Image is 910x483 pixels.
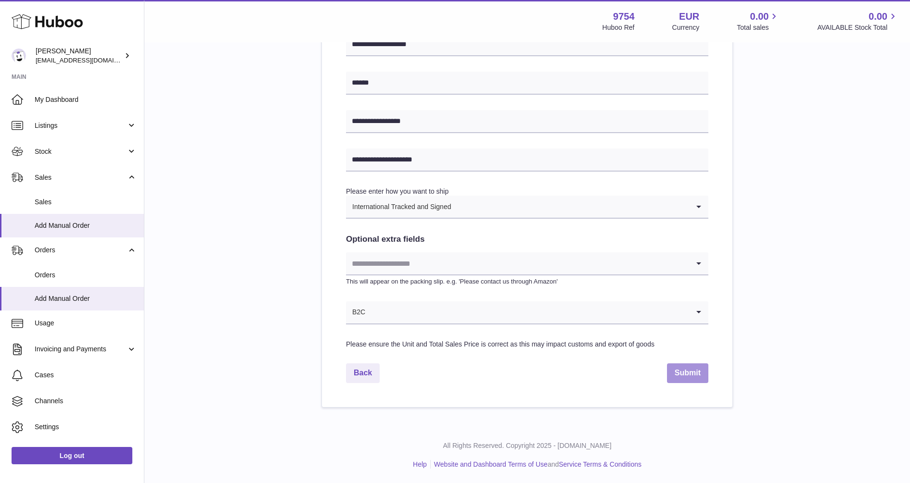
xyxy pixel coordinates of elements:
[346,196,708,219] div: Search for option
[35,147,127,156] span: Stock
[36,56,141,64] span: [EMAIL_ADDRESS][DOMAIN_NAME]
[12,49,26,63] img: info@fieldsluxury.london
[817,23,898,32] span: AVAILABLE Stock Total
[346,340,708,349] div: Please ensure the Unit and Total Sales Price is correct as this may impact customs and export of ...
[737,23,780,32] span: Total sales
[602,23,635,32] div: Huboo Ref
[35,121,127,130] span: Listings
[869,10,887,23] span: 0.00
[35,246,127,255] span: Orders
[35,371,137,380] span: Cases
[36,47,122,65] div: [PERSON_NAME]
[35,198,137,207] span: Sales
[750,10,769,23] span: 0.00
[35,319,137,328] span: Usage
[35,345,127,354] span: Invoicing and Payments
[679,10,699,23] strong: EUR
[672,23,700,32] div: Currency
[613,10,635,23] strong: 9754
[152,441,902,450] p: All Rights Reserved. Copyright 2025 - [DOMAIN_NAME]
[35,271,137,280] span: Orders
[346,363,380,383] a: Back
[346,234,708,245] h2: Optional extra fields
[35,422,137,432] span: Settings
[346,196,451,218] span: International Tracked and Signed
[431,460,641,469] li: and
[35,221,137,230] span: Add Manual Order
[35,294,137,303] span: Add Manual Order
[817,10,898,32] a: 0.00 AVAILABLE Stock Total
[366,301,689,323] input: Search for option
[346,252,708,275] div: Search for option
[559,460,641,468] a: Service Terms & Conditions
[12,447,132,464] a: Log out
[35,173,127,182] span: Sales
[35,396,137,406] span: Channels
[346,187,449,195] label: Please enter how you want to ship
[434,460,548,468] a: Website and Dashboard Terms of Use
[667,363,708,383] button: Submit
[35,95,137,104] span: My Dashboard
[346,301,366,323] span: B2C
[346,252,689,274] input: Search for option
[346,301,708,324] div: Search for option
[737,10,780,32] a: 0.00 Total sales
[451,196,689,218] input: Search for option
[413,460,427,468] a: Help
[346,277,708,286] p: This will appear on the packing slip. e.g. 'Please contact us through Amazon'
